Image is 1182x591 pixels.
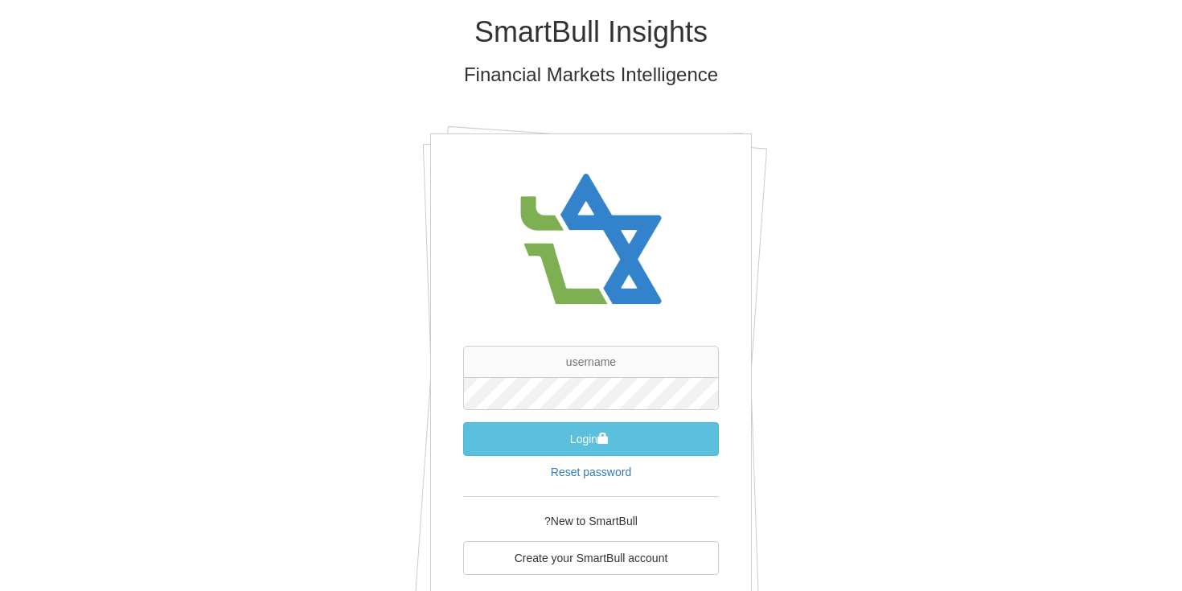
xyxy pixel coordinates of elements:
[121,64,1061,85] h3: Financial Markets Intelligence
[463,541,719,575] a: Create your SmartBull account
[463,422,719,456] button: Login
[511,158,671,322] img: avatar
[463,346,719,378] input: username
[551,466,631,478] a: Reset password
[544,515,638,527] span: New to SmartBull?
[121,16,1061,48] h1: SmartBull Insights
